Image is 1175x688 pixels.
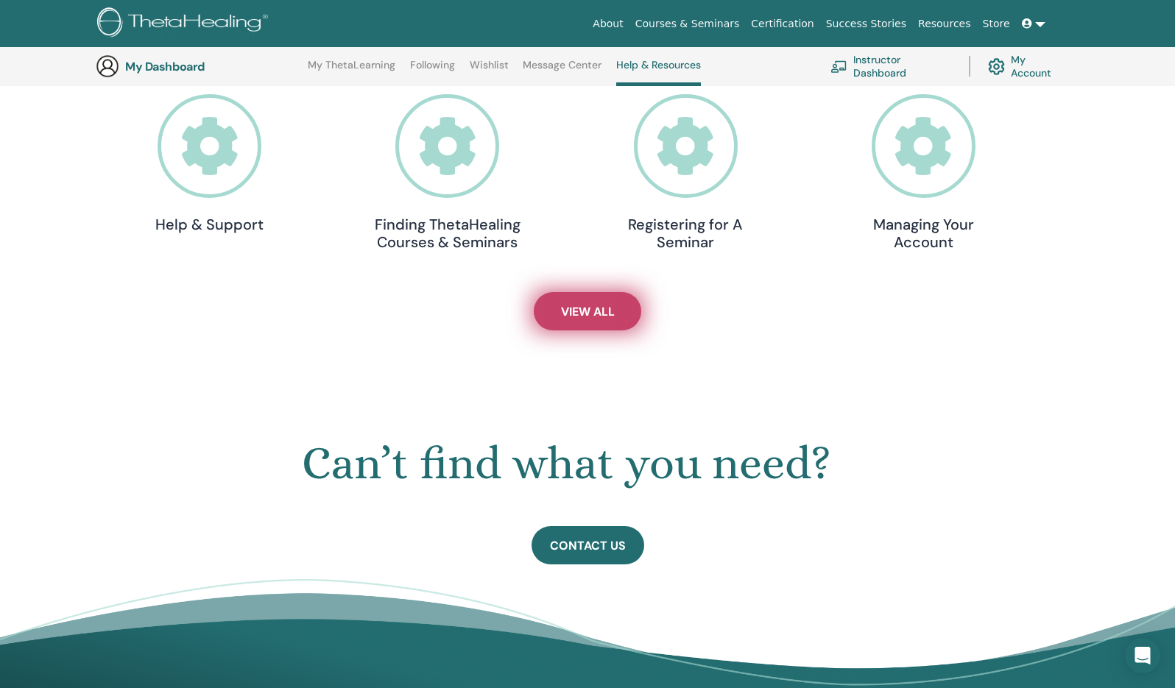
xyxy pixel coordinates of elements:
[988,50,1066,82] a: My Account
[912,10,977,38] a: Resources
[820,10,912,38] a: Success Stories
[830,50,951,82] a: Instructor Dashboard
[977,10,1016,38] a: Store
[850,216,997,251] h4: Managing Your Account
[629,10,746,38] a: Courses & Seminars
[410,59,455,82] a: Following
[850,94,997,251] a: Managing Your Account
[550,538,626,553] span: Contact Us
[587,10,629,38] a: About
[523,59,601,82] a: Message Center
[988,54,1005,79] img: cog.svg
[136,216,283,233] h4: Help & Support
[616,59,701,86] a: Help & Resources
[830,60,847,73] img: chalkboard-teacher.svg
[612,94,759,251] a: Registering for A Seminar
[745,10,819,38] a: Certification
[374,216,521,251] h4: Finding ThetaHealing Courses & Seminars
[136,94,283,233] a: Help & Support
[561,304,615,319] span: View All
[125,60,272,74] h3: My Dashboard
[374,94,521,251] a: Finding ThetaHealing Courses & Seminars
[308,59,395,82] a: My ThetaLearning
[532,526,644,564] a: Contact Us
[96,54,119,78] img: generic-user-icon.jpg
[97,7,273,40] img: logo.png
[63,436,1070,491] h1: Can’t find what you need?
[534,292,641,330] a: View All
[470,59,509,82] a: Wishlist
[1125,638,1160,673] div: Open Intercom Messenger
[612,216,759,251] h4: Registering for A Seminar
